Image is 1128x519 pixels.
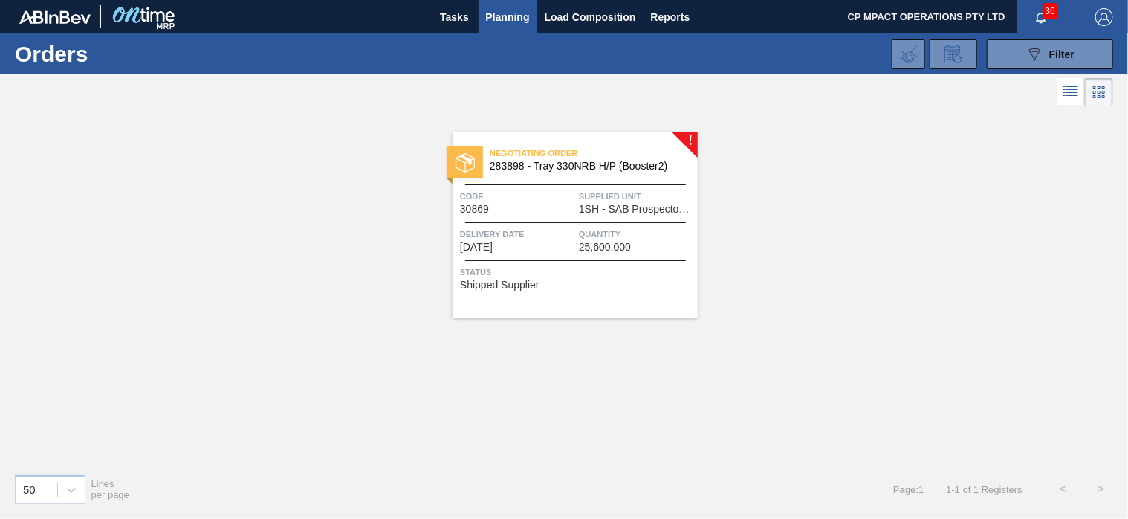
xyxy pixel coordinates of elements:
[579,204,694,215] span: 1SH - SAB Prospecton Brewery
[490,161,686,172] span: 283898 - Tray 330NRB H/P (Booster2)
[893,484,924,495] span: Page : 1
[1049,48,1074,60] span: Filter
[456,153,475,173] img: status
[1057,78,1085,106] div: List Vision
[1082,471,1119,508] button: >
[1017,7,1065,28] button: Notifications
[460,204,489,215] span: 30869
[438,8,471,26] span: Tasks
[1095,8,1113,26] img: Logout
[579,189,694,204] span: Supplied Unit
[1085,78,1113,106] div: Card Vision
[579,227,694,242] span: Quantity
[1045,471,1082,508] button: <
[23,483,36,496] div: 50
[1043,3,1058,19] span: 36
[579,242,631,253] span: 25,600.000
[460,280,539,291] span: Shipped Supplier
[15,45,228,62] h1: Orders
[490,146,698,161] span: Negotiating Order
[946,484,1022,495] span: 1 - 1 of 1 Registers
[460,189,575,204] span: Code
[19,10,91,24] img: TNhmsLtSVTkK8tSr43FrP2fwEKptu5GPRR3wAAAABJRU5ErkJggg==
[651,8,690,26] span: Reports
[460,227,575,242] span: Delivery Date
[91,478,130,500] span: Lines per page
[460,265,694,280] span: Status
[930,39,977,69] div: Order Review Request
[987,39,1113,69] button: Filter
[430,132,698,318] a: !statusNegotiating Order283898 - Tray 330NRB H/P (Booster2)Code30869Supplied Unit1SH - SAB Prospe...
[460,242,493,253] span: 08/23/2025
[892,39,925,69] div: Import Order Negotiation
[486,8,530,26] span: Planning
[545,8,636,26] span: Load Composition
